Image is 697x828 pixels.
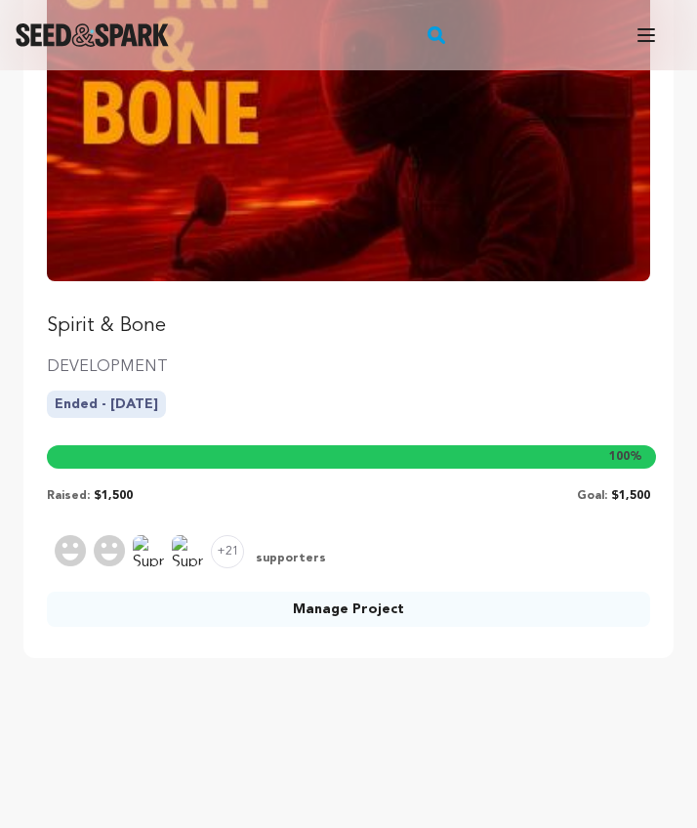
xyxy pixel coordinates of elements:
img: Supporter Image [94,535,125,566]
img: Supporter Image [55,535,86,566]
img: Supporter Image [133,535,164,566]
span: Goal: [577,490,607,502]
span: $1,500 [611,490,650,502]
span: +21 [211,535,244,568]
span: 100 [609,451,630,463]
p: Ended - [DATE] [47,391,166,418]
span: Raised: [47,490,90,502]
a: Manage Project [47,592,650,627]
img: Supporter Image [172,535,203,566]
img: Seed&Spark Logo Dark Mode [16,23,169,47]
a: Seed&Spark Homepage [16,23,169,47]
p: Spirit & Bone [47,312,650,340]
span: % [609,449,642,465]
span: $1,500 [94,490,133,502]
span: supporters [252,551,326,568]
p: DEVELOPMENT [47,355,650,379]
